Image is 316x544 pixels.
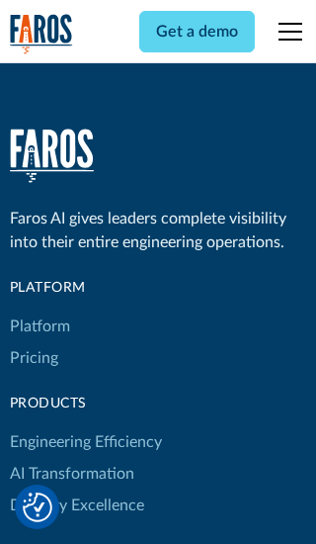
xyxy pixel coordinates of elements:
[10,394,162,414] div: products
[10,426,162,458] a: Engineering Efficiency
[10,14,73,54] a: home
[10,458,134,490] a: AI Transformation
[10,342,58,374] a: Pricing
[267,8,306,55] div: menu
[10,311,70,342] a: Platform
[10,129,94,183] img: Faros Logo White
[10,129,94,183] a: home
[23,493,52,522] button: Cookie Settings
[10,490,144,521] a: Delivery Excellence
[10,207,307,254] div: Faros AI gives leaders complete visibility into their entire engineering operations.
[23,493,52,522] img: Revisit consent button
[139,11,255,52] a: Get a demo
[10,278,162,299] div: Platform
[10,14,73,54] img: Logo of the analytics and reporting company Faros.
